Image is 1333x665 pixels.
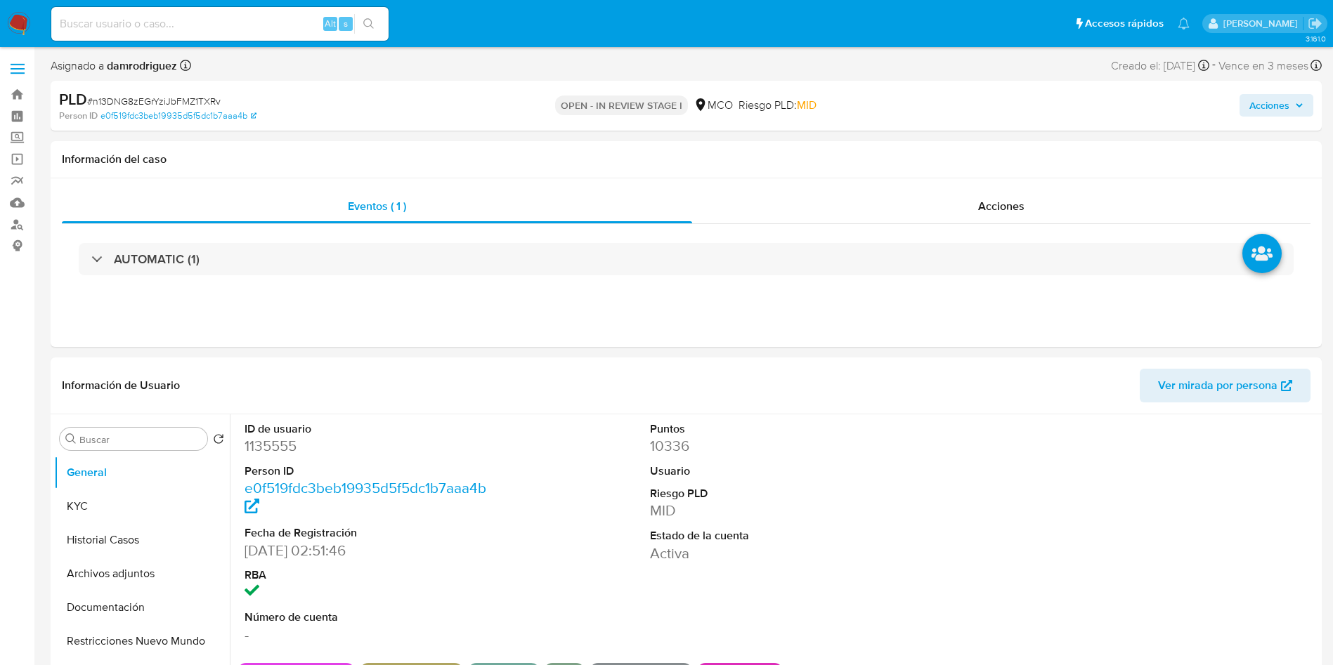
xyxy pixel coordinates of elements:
[650,501,906,520] dd: MID
[213,433,224,449] button: Volver al orden por defecto
[1249,94,1289,117] span: Acciones
[245,567,501,583] dt: RBA
[739,98,817,113] span: Riesgo PLD:
[650,436,906,456] dd: 10336
[978,198,1025,214] span: Acciones
[1308,16,1322,31] a: Salir
[51,15,389,33] input: Buscar usuario o caso...
[650,463,906,479] dt: Usuario
[555,96,688,115] p: OPEN - IN REVIEW STAGE I
[1111,56,1209,75] div: Creado el: [DATE]
[54,557,230,591] button: Archivos adjuntos
[650,486,906,501] dt: Riesgo PLD
[650,528,906,544] dt: Estado de la cuenta
[245,625,501,645] dd: -
[79,243,1294,275] div: AUTOMATIC (1)
[348,198,406,214] span: Eventos ( 1 )
[54,523,230,557] button: Historial Casos
[62,152,1311,166] h1: Información del caso
[797,97,817,113] span: MID
[1240,94,1313,117] button: Acciones
[59,110,98,122] b: Person ID
[114,251,200,267] h3: AUTOMATIC (1)
[344,17,348,30] span: s
[1085,16,1164,31] span: Accesos rápidos
[1223,17,1303,30] p: damian.rodriguez@mercadolibre.com
[51,58,177,74] span: Asignado a
[325,17,336,30] span: Alt
[245,541,501,560] dd: [DATE] 02:51:46
[54,624,230,658] button: Restricciones Nuevo Mundo
[65,433,77,445] button: Buscar
[1178,18,1190,29] a: Notificaciones
[245,436,501,456] dd: 1135555
[245,463,501,479] dt: Person ID
[245,525,501,541] dt: Fecha de Registración
[54,456,230,489] button: General
[87,94,221,108] span: # n13DNG8zEGrYziJbFMZ1TXRv
[79,433,202,446] input: Buscar
[245,610,501,625] dt: Número de cuenta
[245,421,501,437] dt: ID de usuario
[354,14,383,34] button: search-icon
[54,489,230,523] button: KYC
[694,98,733,113] div: MCO
[1218,58,1308,74] span: Vence en 3 meses
[1212,56,1216,75] span: -
[62,378,180,393] h1: Información de Usuario
[650,421,906,437] dt: Puntos
[104,58,177,74] b: damrodriguez
[245,478,486,518] a: e0f519fdc3beb19935d5f5dc1b7aaa4b
[54,591,230,624] button: Documentación
[650,544,906,563] dd: Activa
[1158,369,1277,402] span: Ver mirada por persona
[100,110,256,122] a: e0f519fdc3beb19935d5f5dc1b7aaa4b
[1140,369,1311,402] button: Ver mirada por persona
[59,88,87,110] b: PLD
